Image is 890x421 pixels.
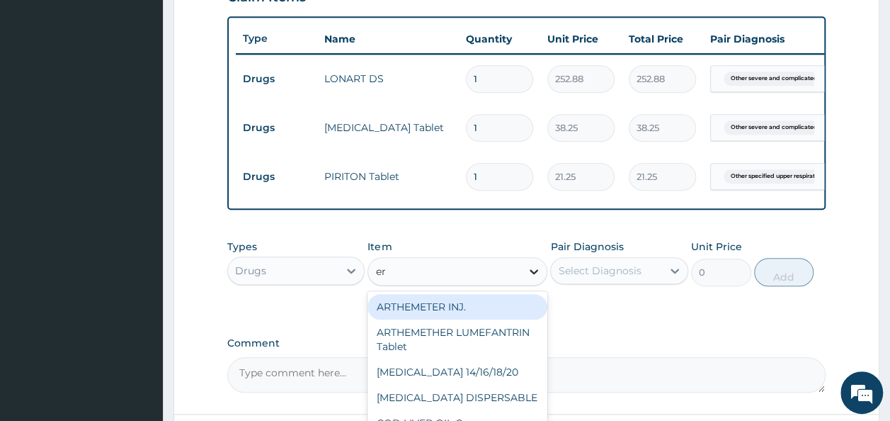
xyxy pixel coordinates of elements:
div: [MEDICAL_DATA] DISPERSABLE [367,385,547,410]
th: Quantity [459,25,540,53]
div: Chat with us now [74,79,238,98]
span: Other severe and complicated P... [724,120,835,135]
img: d_794563401_company_1708531726252_794563401 [26,71,57,106]
label: Pair Diagnosis [550,240,623,254]
th: Type [236,26,317,52]
td: LONART DS [317,64,459,93]
td: Drugs [236,66,317,92]
div: Select Diagnosis [558,264,641,278]
div: Minimize live chat window [232,7,266,41]
div: ARTHEMETHER LUMEFANTRIN Tablet [367,320,547,359]
label: Comment [227,337,826,349]
span: We're online! [82,123,195,266]
th: Pair Diagnosis [703,25,859,53]
td: Drugs [236,115,317,141]
td: Drugs [236,164,317,190]
div: ARTHEMETER INJ. [367,294,547,320]
span: Other severe and complicated P... [724,72,835,86]
label: Unit Price [691,240,742,254]
th: Total Price [622,25,703,53]
textarea: Type your message and hit 'Enter' [7,275,270,325]
div: Drugs [235,264,266,278]
td: PIRITON Tablet [317,162,459,191]
div: [MEDICAL_DATA] 14/16/18/20 [367,359,547,385]
th: Name [317,25,459,53]
label: Item [367,240,392,254]
button: Add [754,258,814,286]
span: Other specified upper respirat... [724,169,826,184]
td: [MEDICAL_DATA] Tablet [317,113,459,142]
label: Types [227,241,257,253]
th: Unit Price [540,25,622,53]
